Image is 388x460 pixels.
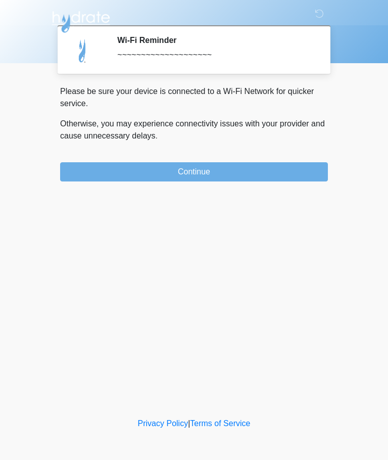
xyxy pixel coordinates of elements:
p: Otherwise, you may experience connectivity issues with your provider and cause unnecessary delays [60,118,328,142]
a: Terms of Service [190,419,250,428]
a: | [188,419,190,428]
a: Privacy Policy [138,419,188,428]
button: Continue [60,162,328,181]
p: Please be sure your device is connected to a Wi-Fi Network for quicker service. [60,85,328,110]
img: Agent Avatar [68,35,98,66]
span: . [156,131,158,140]
div: ~~~~~~~~~~~~~~~~~~~~ [117,49,313,61]
img: Hydrate IV Bar - Arcadia Logo [50,8,112,33]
